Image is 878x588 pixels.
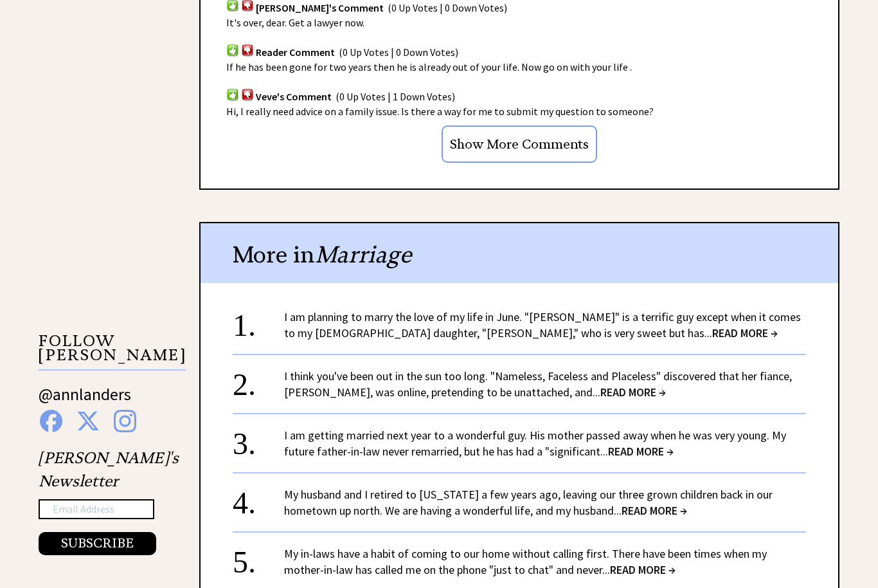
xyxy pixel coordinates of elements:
a: I am getting married next year to a wonderful guy. His mother passed away when he was very young.... [284,428,786,459]
div: [PERSON_NAME]'s Newsletter [39,446,179,556]
a: I think you've been out in the sun too long. "Nameless, Faceless and Placeless" discovered that h... [284,369,792,400]
input: Email Address [39,499,154,520]
div: 2. [233,368,284,392]
span: READ MORE → [712,326,778,340]
span: (0 Up Votes | 0 Down Votes) [388,1,507,14]
div: 3. [233,427,284,451]
input: Show More Comments [442,125,597,163]
img: votdown.png [241,88,254,100]
span: READ MORE → [622,503,687,518]
span: It's over, dear. Get a lawyer now. [226,16,364,29]
span: (0 Up Votes | 1 Down Votes) [336,91,455,104]
a: My husband and I retired to [US_STATE] a few years ago, leaving our three grown children back in ... [284,487,773,518]
p: FOLLOW [PERSON_NAME] [39,334,186,371]
span: If he has been gone for two years then he is already out of your life. Now go on with your life . [226,60,632,73]
img: instagram%20blue.png [114,410,136,432]
span: (0 Up Votes | 0 Down Votes) [339,46,458,59]
img: votup.png [226,44,239,56]
div: 4. [233,486,284,510]
span: Hi, I really need advice on a family issue. Is there a way for me to submit my question to someone? [226,105,654,118]
img: x%20blue.png [76,410,100,432]
div: More in [201,223,838,283]
a: @annlanders [39,383,131,418]
span: READ MORE → [608,444,674,459]
span: READ MORE → [600,385,666,400]
div: 5. [233,546,284,569]
span: [PERSON_NAME]'s Comment [256,1,384,14]
span: Veve's Comment [256,91,332,104]
img: votdown.png [241,44,254,56]
button: SUBSCRIBE [39,532,156,555]
span: Reader Comment [256,46,335,59]
span: READ MORE → [610,562,676,577]
a: My in-laws have a habit of coming to our home without calling first. There have been times when m... [284,546,767,577]
span: Marriage [315,240,411,269]
img: facebook%20blue.png [40,410,62,432]
img: votup.png [226,88,239,100]
div: 1. [233,309,284,333]
a: I am planning to marry the love of my life in June. "[PERSON_NAME]" is a terrific guy except when... [284,309,801,340]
